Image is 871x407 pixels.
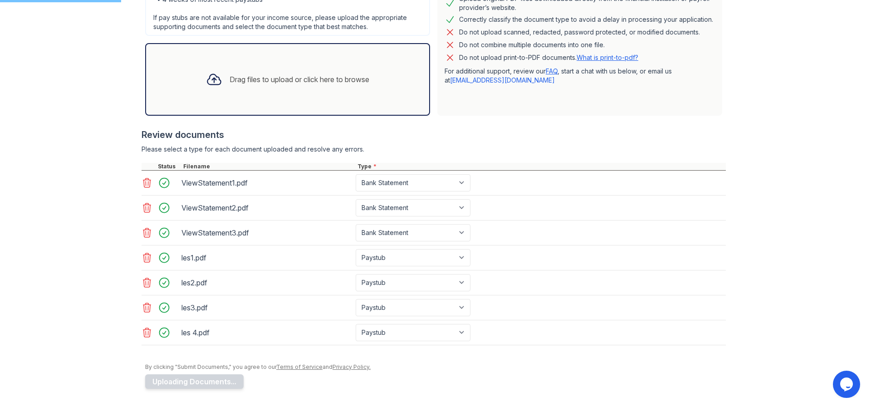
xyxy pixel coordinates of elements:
[145,374,244,389] button: Uploading Documents...
[181,163,356,170] div: Filename
[459,39,605,50] div: Do not combine multiple documents into one file.
[546,67,558,75] a: FAQ
[181,226,352,240] div: ViewStatement3.pdf
[459,14,713,25] div: Correctly classify the document type to avoid a delay in processing your application.
[356,163,726,170] div: Type
[445,67,715,85] p: For additional support, review our , start a chat with us below, or email us at
[459,27,700,38] div: Do not upload scanned, redacted, password protected, or modified documents.
[156,163,181,170] div: Status
[333,363,371,370] a: Privacy Policy.
[142,128,726,141] div: Review documents
[145,363,726,371] div: By clicking "Submit Documents," you agree to our and
[459,53,638,62] p: Do not upload print-to-PDF documents.
[833,371,862,398] iframe: chat widget
[181,201,352,215] div: ViewStatement2.pdf
[450,76,555,84] a: [EMAIL_ADDRESS][DOMAIN_NAME]
[181,275,352,290] div: les2.pdf
[230,74,369,85] div: Drag files to upload or click here to browse
[142,145,726,154] div: Please select a type for each document uploaded and resolve any errors.
[181,176,352,190] div: ViewStatement1.pdf
[181,250,352,265] div: les1.pdf
[276,363,323,370] a: Terms of Service
[181,325,352,340] div: les 4.pdf
[181,300,352,315] div: les3.pdf
[577,54,638,61] a: What is print-to-pdf?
